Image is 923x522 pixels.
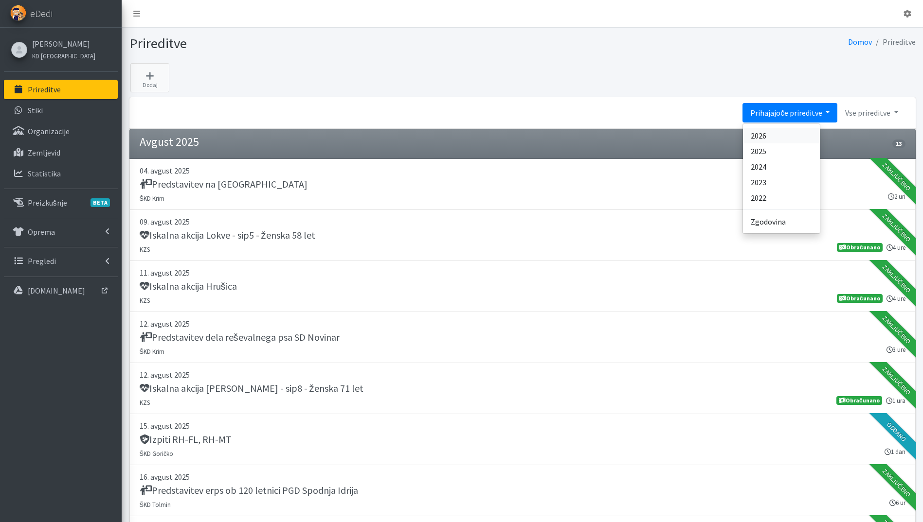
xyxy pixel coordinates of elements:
p: 12. avgust 2025 [140,369,905,381]
h4: Avgust 2025 [140,135,199,149]
h5: Iskalna akcija [PERSON_NAME] - sip8 - ženska 71 let [140,383,363,394]
p: Statistika [28,169,61,178]
p: Preizkušnje [28,198,67,208]
a: Zemljevid [4,143,118,162]
a: Zgodovina [743,214,820,229]
a: PreizkušnjeBETA [4,193,118,212]
small: ŠKD Krim [140,348,165,355]
h5: Iskalna akcija Lokve - sip5 - ženska 58 let [140,229,315,241]
a: Domov [848,37,872,47]
a: Dodaj [130,63,169,92]
a: Prihajajoče prireditve [742,103,837,122]
p: 04. avgust 2025 [140,165,905,176]
span: 13 [892,139,905,148]
a: Oprema [4,222,118,242]
a: 15. avgust 2025 Izpiti RH-FL, RH-MT ŠKD Goričko 1 dan Oddano [129,414,916,465]
a: 04. avgust 2025 Predstavitev na [GEOGRAPHIC_DATA] ŠKD Krim 2 uri Zaključeno [129,159,916,210]
a: KD [GEOGRAPHIC_DATA] [32,50,95,61]
p: Stiki [28,105,43,115]
span: Obračunano [837,243,882,252]
a: 16. avgust 2025 Predstavitev erps ob 120 letnici PGD Spodnja Idrija ŠKD Tolmin 6 ur Zaključeno [129,465,916,516]
a: 2024 [743,159,820,174]
a: 2026 [743,128,820,143]
a: 2023 [743,174,820,190]
p: 16. avgust 2025 [140,471,905,483]
li: Prireditve [872,35,916,49]
a: Statistika [4,164,118,183]
small: ŠKD Tolmin [140,501,171,508]
small: KZS [140,245,150,253]
h5: Izpiti RH-FL, RH-MT [140,434,232,445]
a: 09. avgust 2025 Iskalna akcija Lokve - sip5 - ženska 58 let KZS 4 ure Obračunano Zaključeno [129,210,916,261]
span: eDedi [30,6,53,21]
p: 11. avgust 2025 [140,267,905,278]
a: 12. avgust 2025 Predstavitev dela reševalnega psa SD Novinar ŠKD Krim 3 ure Zaključeno [129,312,916,363]
h5: Predstavitev erps ob 120 letnici PGD Spodnja Idrija [140,485,358,496]
h5: Predstavitev dela reševalnega psa SD Novinar [140,331,340,343]
p: 15. avgust 2025 [140,420,905,432]
small: ŠKD Krim [140,194,165,202]
a: Vse prireditve [837,103,905,122]
a: Pregledi [4,251,118,271]
span: Obračunano [836,396,882,405]
a: Organizacije [4,122,118,141]
a: [DOMAIN_NAME] [4,281,118,300]
small: ŠKD Goričko [140,450,174,457]
p: Oprema [28,227,55,237]
h5: Predstavitev na [GEOGRAPHIC_DATA] [140,178,308,190]
a: 2025 [743,143,820,159]
a: [PERSON_NAME] [32,38,95,50]
small: KD [GEOGRAPHIC_DATA] [32,52,95,60]
a: Prireditve [4,80,118,99]
small: KZS [140,296,150,304]
span: Obračunano [837,294,882,303]
a: 2022 [743,190,820,206]
p: [DOMAIN_NAME] [28,286,85,296]
img: eDedi [10,5,26,21]
p: Organizacije [28,126,70,136]
h1: Prireditve [129,35,519,52]
h5: Iskalna akcija Hrušica [140,280,237,292]
p: Zemljevid [28,148,60,157]
span: BETA [90,198,110,207]
p: Pregledi [28,256,56,266]
p: Prireditve [28,85,61,94]
a: 12. avgust 2025 Iskalna akcija [PERSON_NAME] - sip8 - ženska 71 let KZS 1 ura Obračunano Zaključeno [129,363,916,414]
small: KZS [140,399,150,406]
a: 11. avgust 2025 Iskalna akcija Hrušica KZS 4 ure Obračunano Zaključeno [129,261,916,312]
a: Stiki [4,101,118,120]
p: 09. avgust 2025 [140,216,905,227]
p: 12. avgust 2025 [140,318,905,330]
